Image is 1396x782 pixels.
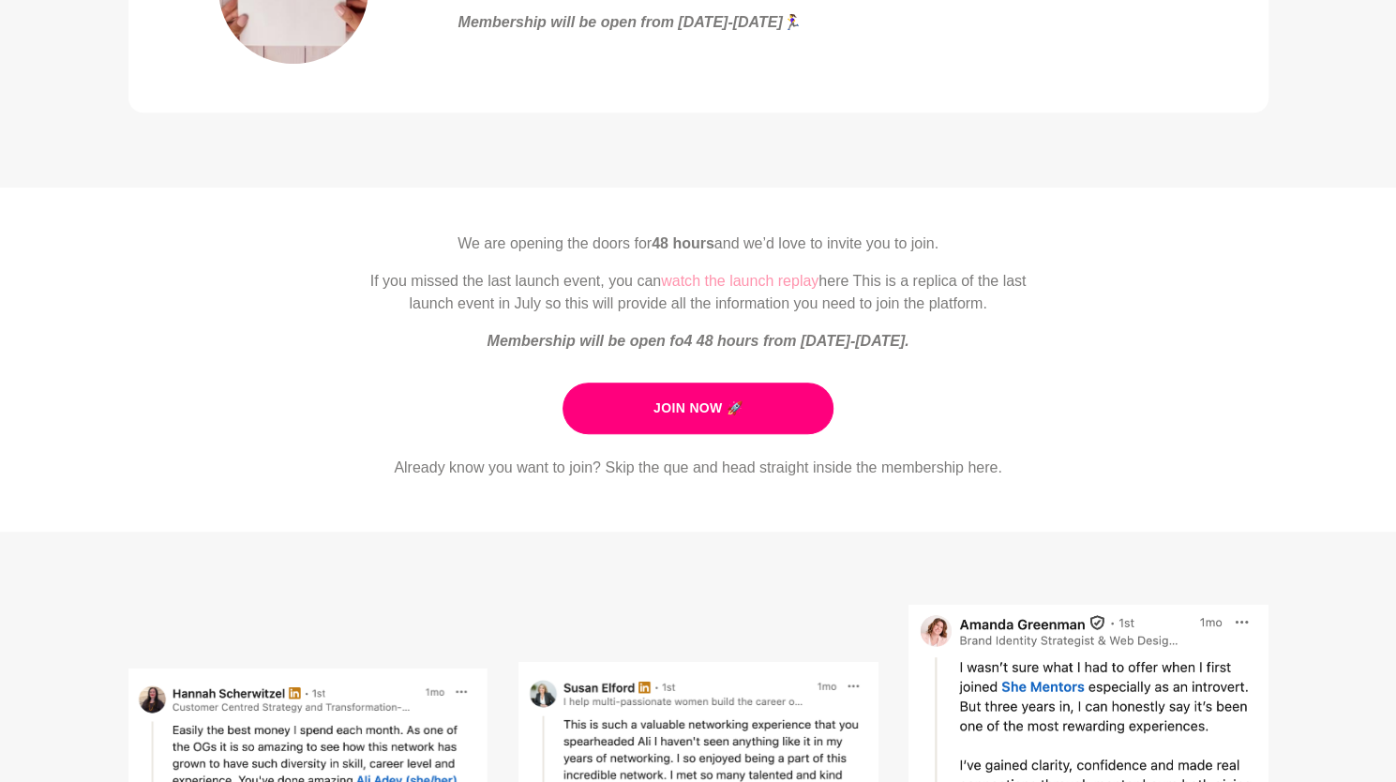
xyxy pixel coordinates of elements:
p: If you missed the last launch event, you can here This is a replica of the last launch event in J... [368,270,1028,315]
em: Membership will be open from [DATE]-[DATE] [458,14,783,30]
a: watch the launch replay [661,273,818,289]
p: 🏃‍♀️ [458,11,1178,34]
a: Join Now 🚀 [563,383,833,434]
p: Already know you want to join? Skip the que and head straight inside the membership here. [368,457,1028,479]
p: We are opening the doors for and we’d love to invite you to join. [368,233,1028,255]
em: Membership will be open fo4 48 hours from [DATE]-[DATE]. [487,333,908,349]
strong: 48 hours [652,235,714,251]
